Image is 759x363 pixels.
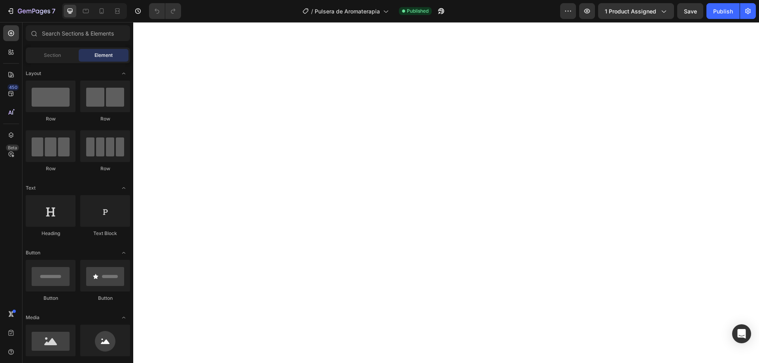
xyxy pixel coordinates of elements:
[117,311,130,324] span: Toggle open
[117,67,130,80] span: Toggle open
[94,52,113,59] span: Element
[80,115,130,122] div: Row
[26,230,76,237] div: Heading
[26,165,76,172] div: Row
[677,3,703,19] button: Save
[149,3,181,19] div: Undo/Redo
[407,8,429,15] span: Published
[605,7,656,15] span: 1 product assigned
[26,25,130,41] input: Search Sections & Elements
[80,165,130,172] div: Row
[3,3,59,19] button: 7
[598,3,674,19] button: 1 product assigned
[8,84,19,90] div: 450
[52,6,55,16] p: 7
[6,145,19,151] div: Beta
[26,70,41,77] span: Layout
[713,7,733,15] div: Publish
[26,184,36,192] span: Text
[26,115,76,122] div: Row
[26,249,40,256] span: Button
[311,7,313,15] span: /
[315,7,380,15] span: Pulsera de Aromaterapia
[117,182,130,194] span: Toggle open
[133,22,759,363] iframe: Design area
[684,8,697,15] span: Save
[117,246,130,259] span: Toggle open
[44,52,61,59] span: Section
[80,295,130,302] div: Button
[706,3,740,19] button: Publish
[26,314,40,321] span: Media
[80,230,130,237] div: Text Block
[732,324,751,343] div: Open Intercom Messenger
[26,295,76,302] div: Button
